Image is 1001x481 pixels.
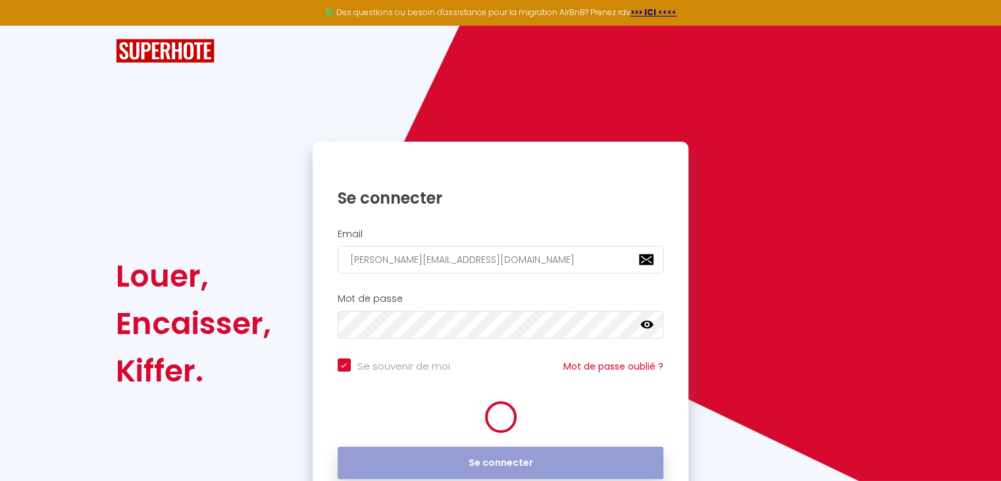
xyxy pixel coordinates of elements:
button: Se connecter [338,447,664,480]
h1: Se connecter [338,188,664,208]
a: >>> ICI <<<< [630,7,677,18]
h2: Email [338,229,664,240]
div: Encaisser, [116,300,271,347]
div: Kiffer. [116,347,271,395]
a: Mot de passe oublié ? [563,360,663,373]
div: Louer, [116,252,271,300]
h2: Mot de passe [338,293,664,304]
img: SuperHote logo [116,39,215,63]
input: Ton Email [338,246,664,273]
